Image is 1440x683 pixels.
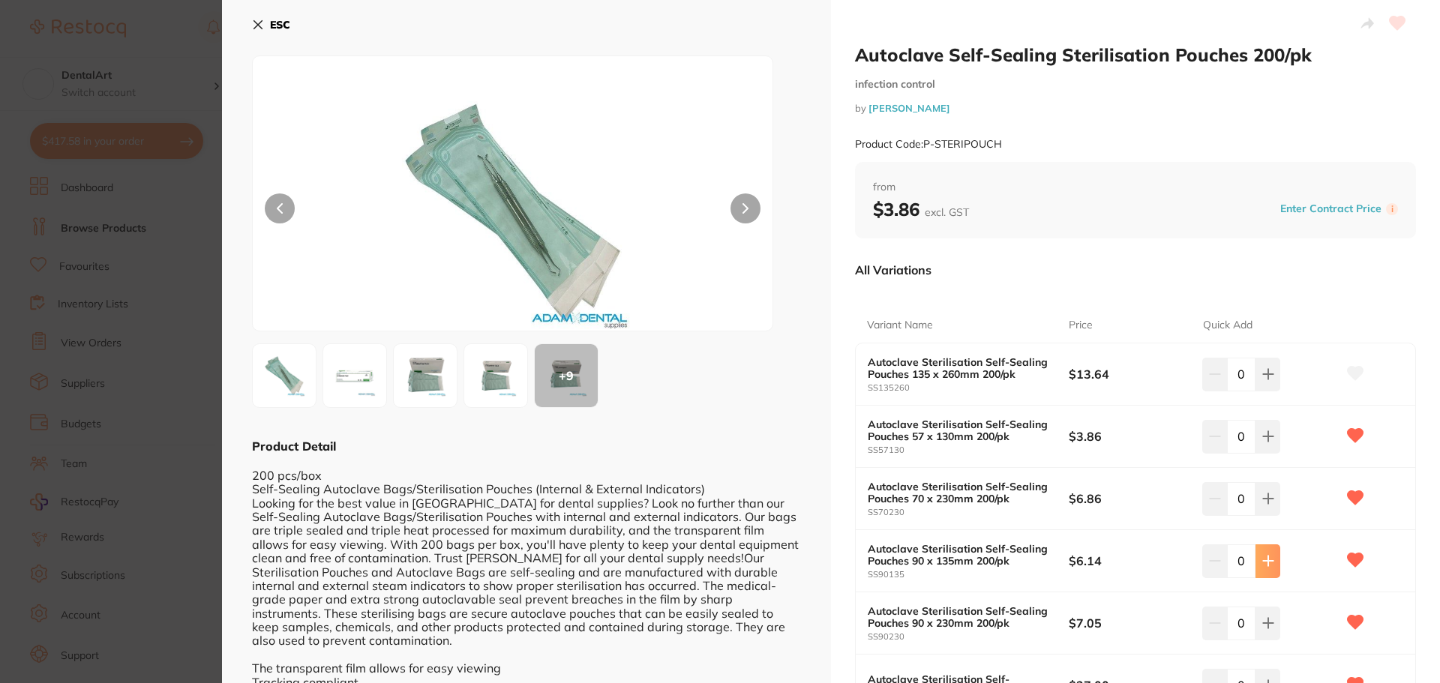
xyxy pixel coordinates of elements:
small: SS90135 [868,570,1069,580]
b: $13.64 [1069,366,1189,382]
b: ESC [270,18,290,31]
b: $6.86 [1069,490,1189,507]
button: ESC [252,12,290,37]
h2: Autoclave Self-Sealing Sterilisation Pouches 200/pk [855,43,1416,66]
b: $6.14 [1069,553,1189,569]
small: SS57130 [868,445,1069,455]
p: Price [1069,318,1093,333]
img: MzBfMi5qcGc [328,349,382,403]
button: Enter Contract Price [1276,202,1386,216]
button: +9 [534,343,598,408]
small: SS135260 [868,383,1069,393]
span: excl. GST [925,205,969,219]
img: MjYwLmpwZw [398,349,452,403]
span: from [873,180,1398,195]
b: Product Detail [252,439,336,454]
small: by [855,103,1416,114]
b: Autoclave Sterilisation Self-Sealing Pouches 90 x 230mm 200/pk [868,605,1048,629]
b: Autoclave Sterilisation Self-Sealing Pouches 90 x 135mm 200/pk [868,543,1048,567]
b: $7.05 [1069,615,1189,631]
img: UklQT1VDSC5qcGc [357,94,669,331]
p: Quick Add [1203,318,1252,333]
b: $3.86 [873,198,969,220]
small: infection control [855,78,1416,91]
p: All Variations [855,262,931,277]
b: Autoclave Sterilisation Self-Sealing Pouches 70 x 230mm 200/pk [868,481,1048,505]
b: $3.86 [1069,428,1189,445]
small: SS70230 [868,508,1069,517]
small: Product Code: P-STERIPOUCH [855,138,1002,151]
p: Variant Name [867,318,933,333]
b: Autoclave Sterilisation Self-Sealing Pouches 135 x 260mm 200/pk [868,356,1048,380]
small: SS90230 [868,632,1069,642]
label: i [1386,203,1398,215]
img: UklQT1VDSC5qcGc [257,349,311,403]
a: [PERSON_NAME] [868,102,950,114]
img: MzgwLmpwZw [469,349,523,403]
div: + 9 [535,344,598,407]
b: Autoclave Sterilisation Self-Sealing Pouches 57 x 130mm 200/pk [868,418,1048,442]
